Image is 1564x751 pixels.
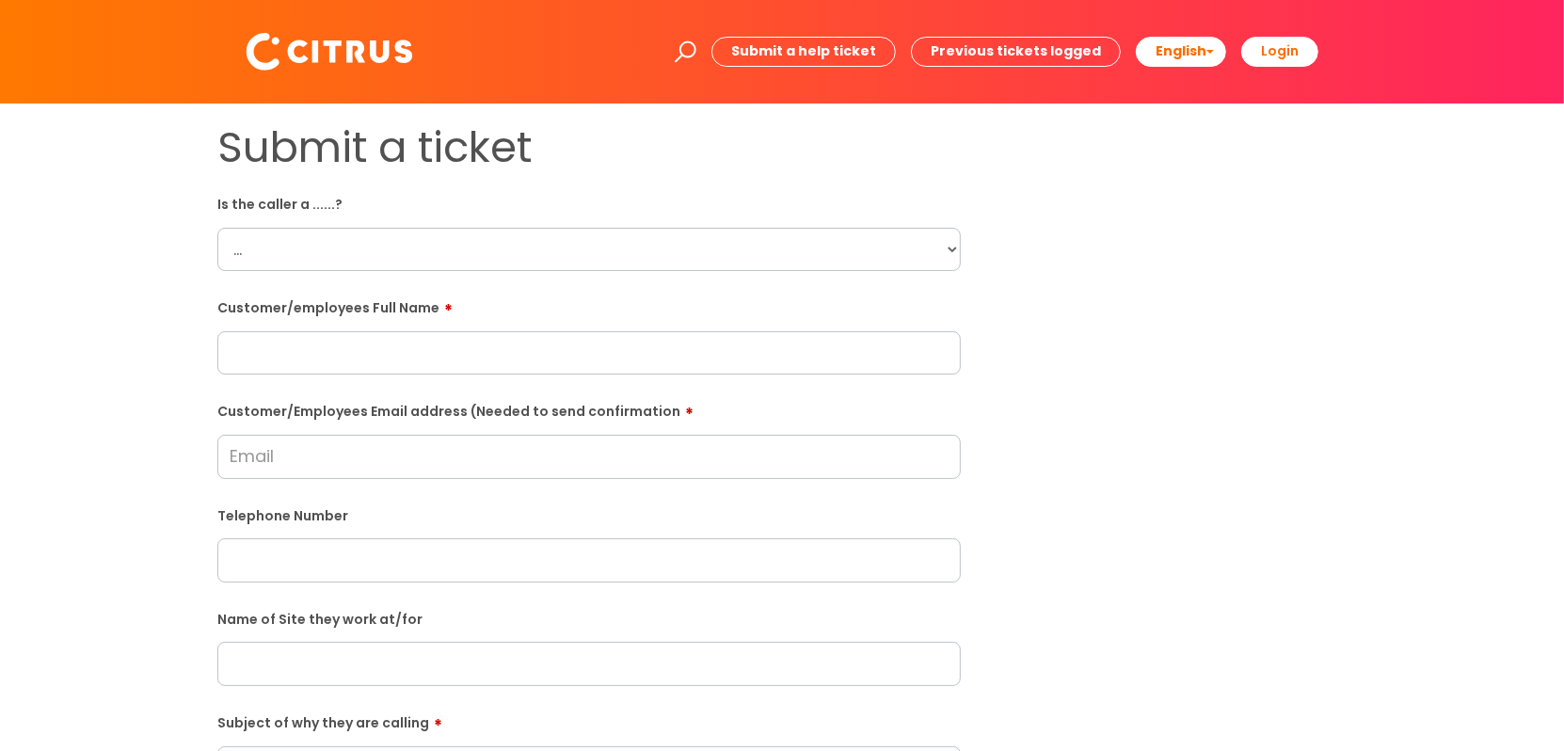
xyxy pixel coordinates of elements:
label: Subject of why they are calling [217,709,961,731]
label: Telephone Number [217,504,961,524]
label: Name of Site they work at/for [217,608,961,628]
a: Previous tickets logged [911,37,1121,66]
label: Customer/employees Full Name [217,294,961,316]
h1: Submit a ticket [217,122,961,173]
label: Is the caller a ......? [217,193,961,213]
a: Submit a help ticket [711,37,896,66]
span: English [1156,41,1206,60]
label: Customer/Employees Email address (Needed to send confirmation [217,397,961,420]
b: Login [1261,41,1299,60]
a: Login [1241,37,1318,66]
input: Email [217,435,961,478]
